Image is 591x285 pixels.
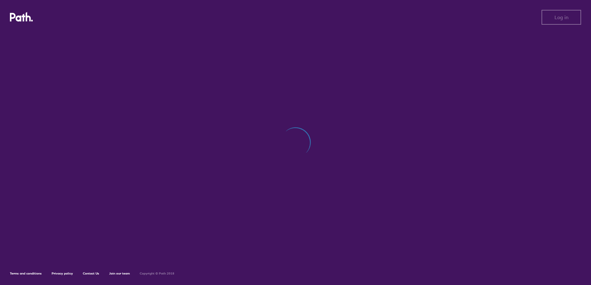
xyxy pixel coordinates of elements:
[83,271,99,275] a: Contact Us
[10,271,42,275] a: Terms and conditions
[52,271,73,275] a: Privacy policy
[140,272,174,275] h6: Copyright © Path 2018
[542,10,581,25] button: Log in
[555,14,568,20] span: Log in
[109,271,130,275] a: Join our team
